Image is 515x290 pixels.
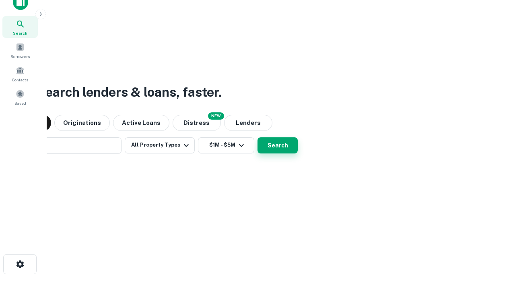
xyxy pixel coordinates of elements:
[224,115,272,131] button: Lenders
[475,226,515,264] iframe: Chat Widget
[2,39,38,61] a: Borrowers
[198,137,254,153] button: $1M - $5M
[10,53,30,60] span: Borrowers
[37,83,222,102] h3: Search lenders & loans, faster.
[113,115,169,131] button: Active Loans
[2,86,38,108] a: Saved
[125,137,195,153] button: All Property Types
[173,115,221,131] button: Search distressed loans with lien and other non-mortgage details.
[257,137,298,153] button: Search
[208,112,224,120] div: NEW
[13,30,27,36] span: Search
[54,115,110,131] button: Originations
[2,16,38,38] a: Search
[14,100,26,106] span: Saved
[2,63,38,85] a: Contacts
[12,77,28,83] span: Contacts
